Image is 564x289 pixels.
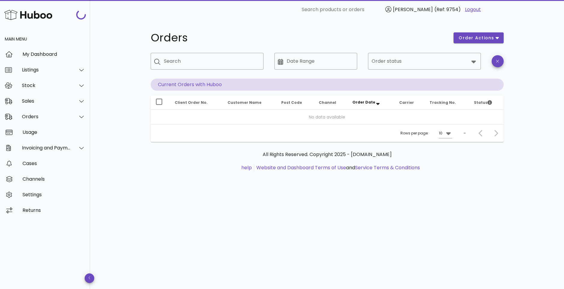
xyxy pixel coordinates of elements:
[319,100,336,105] span: Channel
[155,151,499,158] p: All Rights Reserved. Copyright 2025 - [DOMAIN_NAME]
[439,128,452,138] div: 10Rows per page:
[355,164,420,171] a: Service Terms & Conditions
[463,131,466,136] div: –
[281,100,302,105] span: Post Code
[399,100,414,105] span: Carrier
[469,95,503,110] th: Status
[314,95,348,110] th: Channel
[23,51,85,57] div: My Dashboard
[352,100,375,105] span: Order Date
[151,32,447,43] h1: Orders
[223,95,277,110] th: Customer Name
[439,131,442,136] div: 10
[151,110,504,124] td: No data available
[22,145,71,151] div: Invoicing and Payments
[425,95,469,110] th: Tracking No.
[474,100,492,105] span: Status
[454,32,503,43] button: order actions
[241,164,252,171] a: help
[434,6,461,13] span: (Ref: 9754)
[465,6,481,13] a: Logout
[368,53,481,70] div: Order status
[23,192,85,197] div: Settings
[170,95,223,110] th: Client Order No.
[23,176,85,182] div: Channels
[228,100,261,105] span: Customer Name
[23,161,85,166] div: Cases
[254,164,420,171] li: and
[394,95,424,110] th: Carrier
[430,100,456,105] span: Tracking No.
[151,79,504,91] p: Current Orders with Huboo
[23,207,85,213] div: Returns
[458,35,494,41] span: order actions
[400,125,452,142] div: Rows per page:
[393,6,433,13] span: [PERSON_NAME]
[175,100,208,105] span: Client Order No.
[276,95,314,110] th: Post Code
[4,8,52,21] img: Huboo Logo
[22,67,71,73] div: Listings
[22,83,71,88] div: Stock
[256,164,346,171] a: Website and Dashboard Terms of Use
[22,98,71,104] div: Sales
[348,95,394,110] th: Order Date: Sorted descending. Activate to remove sorting.
[22,114,71,119] div: Orders
[23,129,85,135] div: Usage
